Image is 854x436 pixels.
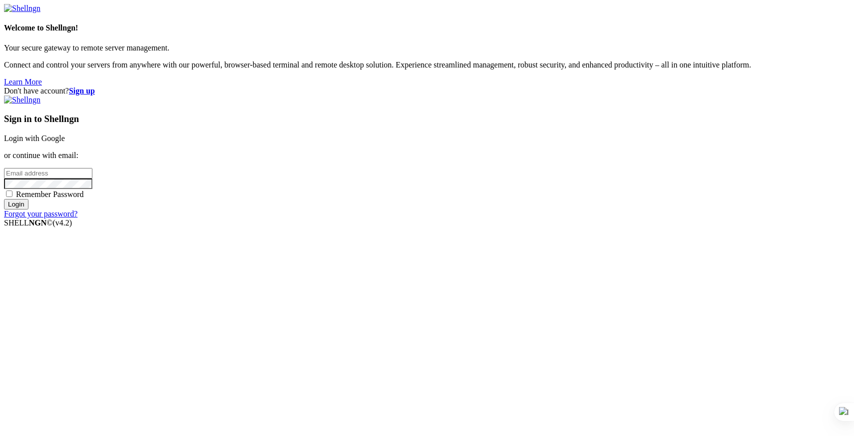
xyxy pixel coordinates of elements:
[4,218,72,227] span: SHELL ©
[6,190,12,197] input: Remember Password
[4,86,850,95] div: Don't have account?
[4,151,850,160] p: or continue with email:
[69,86,95,95] a: Sign up
[4,168,92,178] input: Email address
[4,43,850,52] p: Your secure gateway to remote server management.
[4,23,850,32] h4: Welcome to Shellngn!
[4,134,65,142] a: Login with Google
[4,60,850,69] p: Connect and control your servers from anywhere with our powerful, browser-based terminal and remo...
[4,113,850,124] h3: Sign in to Shellngn
[53,218,72,227] span: 4.2.0
[29,218,47,227] b: NGN
[4,77,42,86] a: Learn More
[4,4,40,13] img: Shellngn
[4,209,77,218] a: Forgot your password?
[4,95,40,104] img: Shellngn
[16,190,84,198] span: Remember Password
[4,199,28,209] input: Login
